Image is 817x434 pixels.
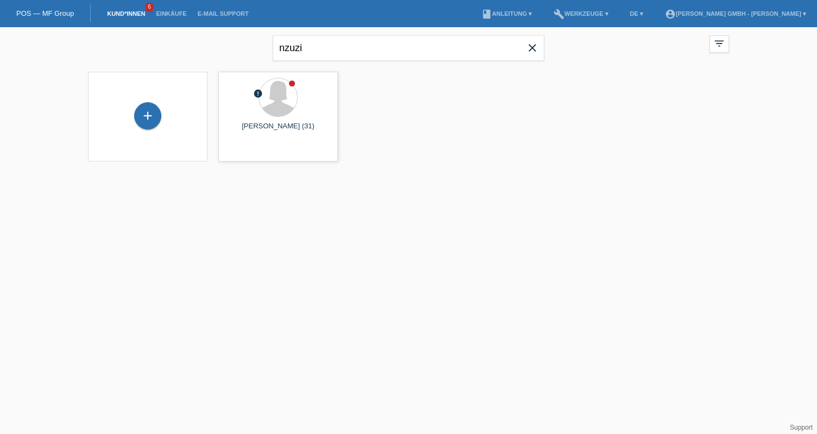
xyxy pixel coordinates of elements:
a: Einkäufe [150,10,192,17]
a: account_circle[PERSON_NAME] GmbH - [PERSON_NAME] ▾ [659,10,812,17]
a: DE ▾ [625,10,649,17]
a: buildWerkzeuge ▾ [548,10,614,17]
a: bookAnleitung ▾ [476,10,537,17]
div: Unbestätigt, in Bearbeitung [253,89,263,100]
a: Support [790,424,813,431]
a: Kund*innen [102,10,150,17]
i: account_circle [665,9,676,20]
div: Kund*in hinzufügen [135,107,161,125]
input: Suche... [273,35,544,61]
a: POS — MF Group [16,9,74,17]
i: build [554,9,564,20]
i: filter_list [713,38,725,49]
i: book [481,9,492,20]
span: 6 [145,3,154,12]
i: error [253,89,263,98]
i: close [526,41,539,54]
div: [PERSON_NAME] (31) [227,122,329,139]
a: E-Mail Support [192,10,254,17]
